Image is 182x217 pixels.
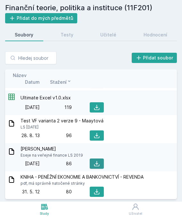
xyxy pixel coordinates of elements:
a: Učitelé [91,28,126,41]
div: XLSX [8,93,15,102]
button: Datum [25,79,40,85]
div: 80 [40,189,72,195]
div: Hodnocení [144,32,167,38]
span: Eseje na veřejné finance LS 2019 [21,152,83,159]
a: Hodnocení [134,28,177,41]
span: [DATE] [25,104,40,111]
div: Uživatel [129,211,142,216]
span: [PERSON_NAME] [21,146,83,152]
div: Study [40,211,49,216]
a: Soubory [5,28,43,41]
div: Testy [61,32,73,38]
span: 28. 8. 13 [21,132,40,139]
div: 119 [40,104,72,111]
button: Přidat do mých předmětů [5,13,77,23]
button: Stažení [50,79,72,85]
span: pdf, má správně natočené stránky [21,180,144,187]
button: Název [13,72,27,79]
button: Přidat soubor [132,53,177,63]
span: [DATE] [25,160,40,167]
span: KNIHA - PENĚŽNÍ EKONOMIE A BANKOVNICTVÍ - REVENDA [21,174,144,180]
div: Soubory [15,32,33,38]
span: 31. 5. 12 [22,189,40,195]
div: 96 [40,132,72,139]
a: Testy [51,28,83,41]
div: 86 [40,160,72,167]
span: Stažení [50,79,67,85]
span: Ultimate Excel v1.0.xlsx [21,95,71,101]
div: Učitelé [100,32,116,38]
input: Hledej soubor [5,51,56,64]
h2: Finanční teorie, politika a instituce (11F201) [5,3,177,13]
span: LS [DATE] [21,124,103,130]
span: Test VF varianta 2 verze 9 - Maaytová [21,118,103,124]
